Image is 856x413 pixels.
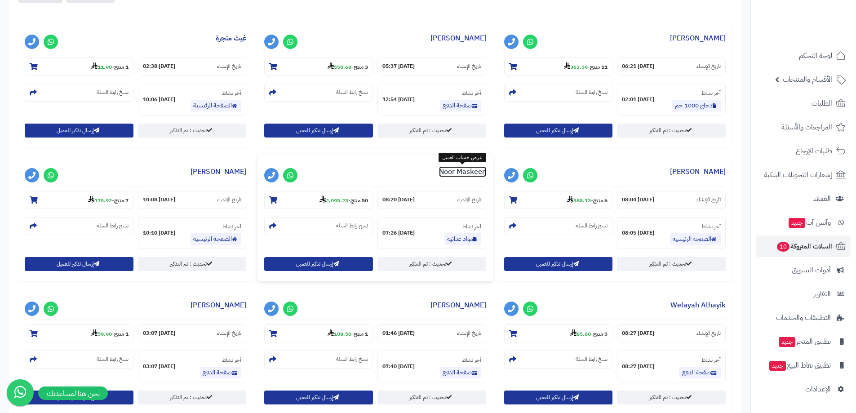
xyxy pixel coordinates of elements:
section: 6 منتج-388.13 [504,191,613,209]
section: نسخ رابط السلة [264,351,373,369]
small: نسخ رابط السلة [97,355,129,363]
small: - [88,195,129,204]
strong: [DATE] 07:26 [382,229,415,237]
strong: [DATE] 10:10 [143,229,175,237]
small: نسخ رابط السلة [97,222,129,230]
a: الإعدادات [756,378,851,400]
strong: [DATE] 03:07 [143,329,175,337]
strong: 50 منتج [350,196,368,204]
a: صفحة الدفع [200,367,241,378]
a: تحديث : تم التذكير [377,257,486,271]
strong: [DATE] 01:46 [382,329,415,337]
strong: 388.13 [567,196,591,204]
strong: [DATE] 08:27 [622,363,654,370]
section: 1 منتج-108.50 [264,324,373,342]
small: آخر نشاط [222,222,241,231]
small: تاريخ الإنشاء [457,329,481,337]
a: [PERSON_NAME] [191,166,246,177]
strong: [DATE] 08:20 [382,196,415,204]
small: تاريخ الإنشاء [457,196,481,204]
button: إرسال تذكير للعميل [25,124,133,138]
span: تطبيق نقاط البيع [768,359,831,372]
small: نسخ رابط السلة [576,222,608,230]
a: [PERSON_NAME] [670,166,726,177]
small: نسخ رابط السلة [336,89,368,96]
section: 1 منتج-59.90 [25,324,133,342]
span: العملاء [813,192,831,205]
section: 11 منتج-363.59 [504,58,613,75]
strong: 1 منتج [114,330,129,338]
strong: 3 منتج [354,63,368,71]
small: آخر نشاط [462,356,481,364]
span: جديد [779,337,795,347]
a: إشعارات التحويلات البنكية [756,164,851,186]
strong: 1 منتج [354,330,368,338]
a: صفحة الدفع [679,367,721,378]
a: تحديث : تم التذكير [138,124,247,138]
small: - [328,62,368,71]
strong: [DATE] 02:38 [143,62,175,70]
span: طلبات الإرجاع [796,145,832,157]
small: تاريخ الإنشاء [217,196,241,204]
strong: [DATE] 08:04 [622,196,654,204]
a: غيث متجرة [216,33,246,44]
small: آخر نشاط [222,356,241,364]
a: [PERSON_NAME] [670,33,726,44]
a: الصفحة الرئيسية [191,100,241,111]
section: نسخ رابط السلة [25,84,133,102]
small: نسخ رابط السلة [576,355,608,363]
a: تحديث : تم التذكير [377,124,486,138]
small: آخر نشاط [462,222,481,231]
section: نسخ رابط السلة [504,217,613,235]
span: جديد [789,218,805,228]
a: تحديث : تم التذكير [138,391,247,404]
strong: 175.92 [88,196,112,204]
small: آخر نشاط [701,222,721,231]
a: أدوات التسويق [756,259,851,281]
small: تاريخ الإنشاء [696,329,721,337]
strong: [DATE] 12:54 [382,96,415,103]
section: نسخ رابط السلة [25,217,133,235]
a: مواد غذائية [444,233,481,245]
button: إرسال تذكير للعميل [264,124,373,138]
span: إشعارات التحويلات البنكية [764,169,832,181]
strong: 550.68 [328,63,351,71]
a: [PERSON_NAME] [430,33,486,44]
strong: 363.59 [564,63,588,71]
span: التطبيقات والخدمات [776,311,831,324]
strong: 85.60 [570,330,591,338]
span: أدوات التسويق [792,264,831,276]
button: إرسال تذكير للعميل [504,124,613,138]
strong: [DATE] 08:27 [622,329,654,337]
small: تاريخ الإنشاء [696,196,721,204]
a: طلبات الإرجاع [756,140,851,162]
section: نسخ رابط السلة [264,217,373,235]
a: لوحة التحكم [756,45,851,67]
a: العملاء [756,188,851,209]
a: صفحة الدفع [440,100,481,111]
section: نسخ رابط السلة [264,84,373,102]
section: نسخ رابط السلة [504,84,613,102]
span: السلات المتروكة [776,240,832,253]
span: الأقسام والمنتجات [783,73,832,86]
small: نسخ رابط السلة [97,89,129,96]
small: تاريخ الإنشاء [457,62,481,70]
small: - [570,329,608,338]
span: لوحة التحكم [799,49,832,62]
small: - [328,329,368,338]
a: تحديث : تم التذكير [617,391,726,404]
strong: 7 منتج [114,196,129,204]
a: الصفحة الرئيسية [191,233,241,245]
a: تحديث : تم التذكير [138,257,247,271]
strong: 1 منتج [114,63,129,71]
small: آخر نشاط [462,89,481,97]
span: الطلبات [812,97,832,110]
small: - [567,195,608,204]
a: وآتس آبجديد [756,212,851,233]
a: السلات المتروكة10 [756,235,851,257]
a: تطبيق المتجرجديد [756,331,851,352]
section: 5 منتج-85.60 [504,324,613,342]
button: إرسال تذكير للعميل [504,257,613,271]
strong: 59.90 [91,330,112,338]
strong: [DATE] 10:06 [143,96,175,103]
